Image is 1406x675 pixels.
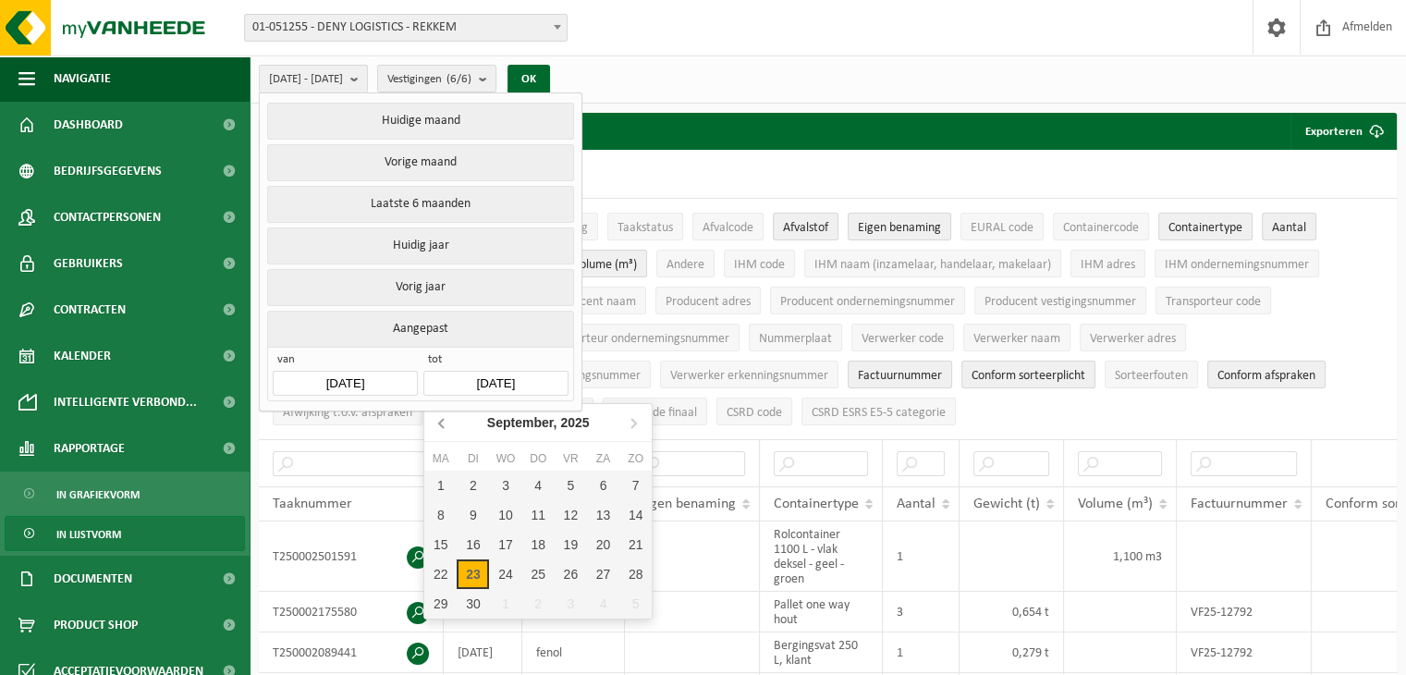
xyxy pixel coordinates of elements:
td: 1 [883,632,960,673]
div: 24 [489,559,521,589]
td: 0,654 t [960,592,1064,632]
span: Kalender [54,333,111,379]
span: Factuurnummer [1191,497,1288,511]
button: CSRD ESRS E5-5 categorieCSRD ESRS E5-5 categorie: Activate to sort [801,398,956,425]
span: In lijstvorm [56,517,121,552]
div: 17 [489,530,521,559]
div: 27 [587,559,619,589]
div: 10 [489,500,521,530]
div: 30 [457,589,489,619]
div: 28 [619,559,652,589]
span: Contracten [54,287,126,333]
div: 26 [555,559,587,589]
a: In grafiekvorm [5,476,245,511]
div: 23 [457,559,489,589]
button: Vorige maand [267,144,573,181]
span: van [273,352,417,371]
button: R&D code finaalR&amp;D code finaal: Activate to sort [603,398,707,425]
button: Vestigingen(6/6) [377,65,496,92]
span: CSRD ESRS E5-5 categorie [812,406,946,420]
button: FactuurnummerFactuurnummer: Activate to sort [848,361,952,388]
td: 0,279 t [960,632,1064,673]
button: Producent adresProducent adres: Activate to sort [655,287,761,314]
td: T250002501591 [259,522,444,592]
div: 9 [457,500,489,530]
button: ContainercodeContainercode: Activate to sort [1053,213,1149,240]
span: IHM code [734,258,785,272]
div: 7 [619,471,652,500]
td: 1,100 m3 [1064,522,1177,592]
span: Producent ondernemingsnummer [780,295,955,309]
span: Aantal [897,497,935,511]
span: Afwijking t.o.v. afspraken [283,406,412,420]
span: Transporteur ondernemingsnummer [541,332,729,346]
div: 15 [424,530,457,559]
div: 4 [587,589,619,619]
button: Transporteur ondernemingsnummerTransporteur ondernemingsnummer : Activate to sort [531,324,740,351]
button: Huidige maand [267,103,573,140]
button: IHM codeIHM code: Activate to sort [724,250,795,277]
div: 3 [489,471,521,500]
button: Producent ondernemingsnummerProducent ondernemingsnummer: Activate to sort [770,287,965,314]
a: In lijstvorm [5,516,245,551]
span: CSRD code [727,406,782,420]
button: Huidig jaar [267,227,573,264]
span: Conform sorteerplicht [972,369,1085,383]
span: Eigen benaming [858,221,941,235]
td: 3 [883,592,960,632]
span: Eigen benaming [639,497,736,511]
td: 1 [883,522,960,592]
span: IHM naam (inzamelaar, handelaar, makelaar) [814,258,1051,272]
span: IHM adres [1081,258,1135,272]
button: ContainertypeContainertype: Activate to sort [1158,213,1253,240]
span: Factuurnummer [858,369,942,383]
button: Transporteur codeTransporteur code: Activate to sort [1155,287,1271,314]
button: Verwerker naamVerwerker naam: Activate to sort [963,324,1070,351]
div: 18 [522,530,555,559]
div: 2 [457,471,489,500]
div: 29 [424,589,457,619]
i: 2025 [560,416,589,429]
span: Aantal [1272,221,1306,235]
div: di [457,449,489,468]
span: 01-051255 - DENY LOGISTICS - REKKEM [244,14,568,42]
span: Afvalstof [783,221,828,235]
button: EURAL codeEURAL code: Activate to sort [960,213,1044,240]
button: AantalAantal: Activate to sort [1262,213,1316,240]
div: za [587,449,619,468]
td: Rolcontainer 1100 L - vlak deksel - geel - groen [760,522,883,592]
button: Verwerker adresVerwerker adres: Activate to sort [1080,324,1186,351]
button: CSRD codeCSRD code: Activate to sort [716,398,792,425]
div: 5 [555,471,587,500]
span: In grafiekvorm [56,477,140,512]
span: Nummerplaat [759,332,832,346]
span: Gebruikers [54,240,123,287]
span: Product Shop [54,602,138,648]
td: VF25-12792 [1177,632,1312,673]
span: Containertype [1168,221,1242,235]
button: Eigen benamingEigen benaming: Activate to sort [848,213,951,240]
span: Andere [666,258,704,272]
span: Intelligente verbond... [54,379,197,425]
button: AfvalstofAfvalstof: Activate to sort [773,213,838,240]
div: 1 [489,589,521,619]
div: 8 [424,500,457,530]
span: Containercode [1063,221,1139,235]
span: Dashboard [54,102,123,148]
div: vr [555,449,587,468]
span: Verwerker naam [973,332,1060,346]
div: 11 [522,500,555,530]
span: Afvalcode [703,221,753,235]
span: Taakstatus [617,221,673,235]
td: VF25-12792 [1177,592,1312,632]
td: Pallet one way hout [760,592,883,632]
span: Containertype [774,497,859,511]
button: Verwerker erkenningsnummerVerwerker erkenningsnummer: Activate to sort [660,361,838,388]
button: Verwerker codeVerwerker code: Activate to sort [851,324,954,351]
button: [DATE] - [DATE] [259,65,368,92]
span: Producent adres [666,295,751,309]
div: 14 [619,500,652,530]
div: 21 [619,530,652,559]
button: IHM naam (inzamelaar, handelaar, makelaar)IHM naam (inzamelaar, handelaar, makelaar): Activate to... [804,250,1061,277]
span: [DATE] - [DATE] [269,66,343,93]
